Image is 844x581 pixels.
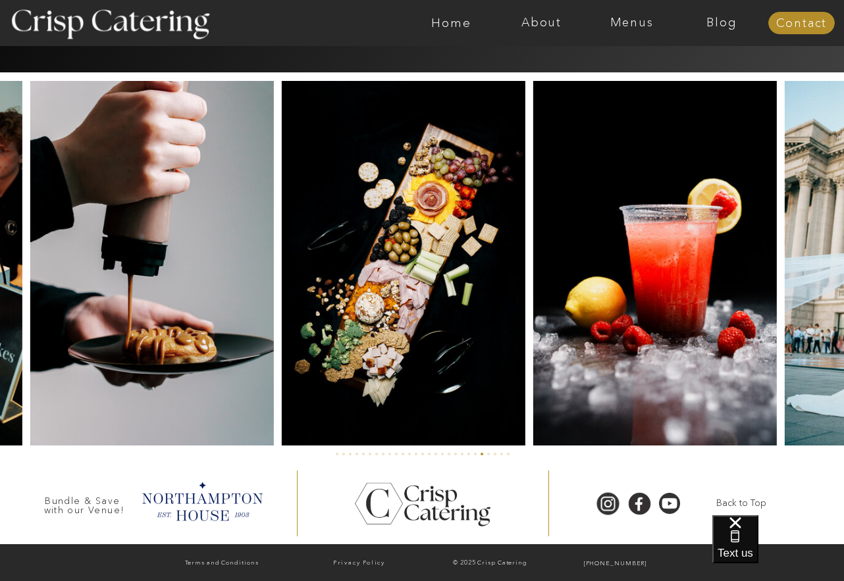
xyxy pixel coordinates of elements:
li: Page dot 1 [336,453,338,455]
a: [PHONE_NUMBER] [555,557,675,570]
iframe: podium webchat widget bubble [712,515,844,581]
h3: Bundle & Save with our Venue! [39,496,130,509]
a: Blog [677,16,767,30]
a: Back to Top [699,497,783,510]
a: Home [406,16,496,30]
a: About [496,16,587,30]
li: Page dot 26 [500,453,503,455]
a: Privacy Policy [292,557,426,570]
a: Contact [768,17,835,30]
li: Page dot 2 [342,453,345,455]
a: Terms and Conditions [155,557,288,570]
li: Page dot 27 [507,453,510,455]
a: Menus [587,16,677,30]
